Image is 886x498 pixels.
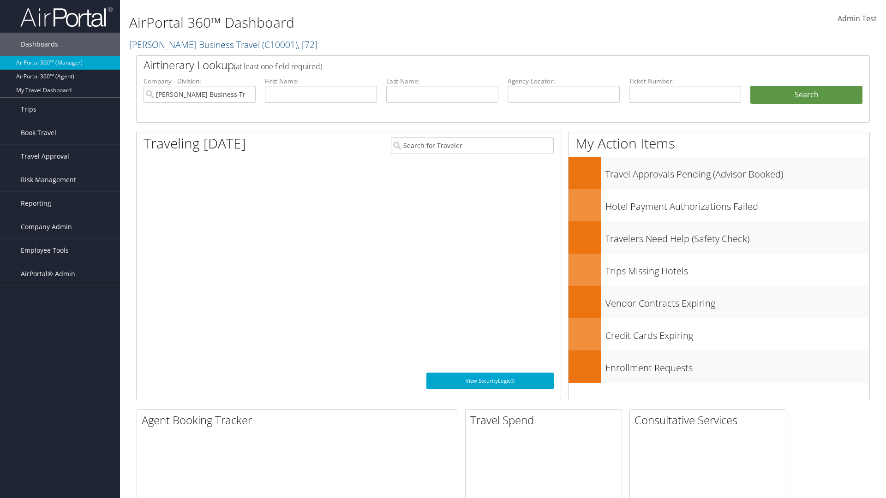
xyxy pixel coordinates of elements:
h3: Trips Missing Hotels [605,260,869,278]
label: First Name: [265,77,377,86]
span: Company Admin [21,215,72,238]
label: Company - Division: [144,77,256,86]
a: Enrollment Requests [569,350,869,383]
a: Credit Cards Expiring [569,318,869,350]
span: Travel Approval [21,145,69,168]
span: Reporting [21,192,51,215]
input: Search for Traveler [391,137,554,154]
h3: Travelers Need Help (Safety Check) [605,228,869,245]
h3: Hotel Payment Authorizations Failed [605,196,869,213]
a: Admin Test [838,5,877,33]
span: Employee Tools [21,239,69,262]
label: Ticket Number: [629,77,741,86]
h1: AirPortal 360™ Dashboard [129,13,628,32]
span: Admin Test [838,13,877,24]
span: (at least one field required) [234,61,322,71]
button: Search [750,86,862,104]
span: ( C10001 ) [262,38,298,51]
span: Dashboards [21,33,58,56]
img: airportal-logo.png [20,6,113,28]
a: View SecurityLogic® [426,373,554,389]
label: Agency Locator: [508,77,620,86]
h3: Credit Cards Expiring [605,325,869,342]
h2: Consultative Services [635,412,786,428]
h2: Travel Spend [470,412,622,428]
a: Travel Approvals Pending (Advisor Booked) [569,157,869,189]
a: Trips Missing Hotels [569,254,869,286]
a: [PERSON_NAME] Business Travel [129,38,317,51]
a: Travelers Need Help (Safety Check) [569,221,869,254]
h1: Traveling [DATE] [144,134,246,153]
a: Vendor Contracts Expiring [569,286,869,318]
h3: Enrollment Requests [605,357,869,374]
a: Hotel Payment Authorizations Failed [569,189,869,221]
span: Book Travel [21,121,56,144]
h3: Travel Approvals Pending (Advisor Booked) [605,163,869,181]
h2: Agent Booking Tracker [142,412,457,428]
h2: Airtinerary Lookup [144,57,802,73]
label: Last Name: [386,77,498,86]
span: AirPortal® Admin [21,262,75,285]
span: Risk Management [21,168,76,191]
h1: My Action Items [569,134,869,153]
h3: Vendor Contracts Expiring [605,292,869,310]
span: Trips [21,98,36,121]
span: , [ 72 ] [298,38,317,51]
